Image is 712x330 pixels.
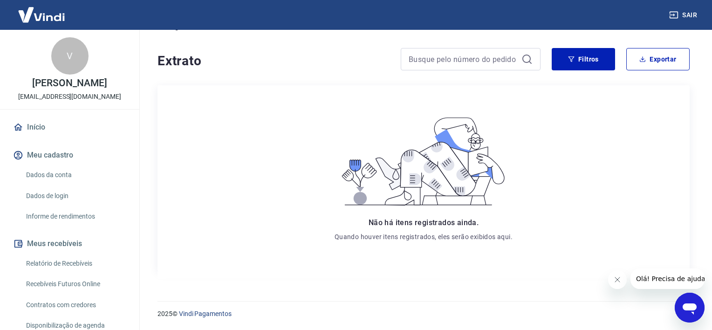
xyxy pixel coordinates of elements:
button: Meu cadastro [11,145,128,165]
a: Início [11,117,128,137]
button: Meus recebíveis [11,234,128,254]
a: Contratos com credores [22,296,128,315]
iframe: Botão para abrir a janela de mensagens [675,293,705,323]
p: [PERSON_NAME] [32,78,107,88]
button: Exportar [626,48,690,70]
button: Sair [667,7,701,24]
input: Busque pelo número do pedido [409,52,518,66]
a: Vindi Pagamentos [179,310,232,317]
span: Olá! Precisa de ajuda? [6,7,78,14]
p: Quando houver itens registrados, eles serão exibidos aqui. [335,232,513,241]
a: Dados de login [22,186,128,206]
p: 2025 © [157,309,690,319]
div: V [51,37,89,75]
iframe: Mensagem da empresa [630,268,705,289]
a: Recebíveis Futuros Online [22,275,128,294]
button: Filtros [552,48,615,70]
a: Dados da conta [22,165,128,185]
a: Informe de rendimentos [22,207,128,226]
a: Relatório de Recebíveis [22,254,128,273]
iframe: Fechar mensagem [608,270,627,289]
img: Vindi [11,0,72,29]
p: [EMAIL_ADDRESS][DOMAIN_NAME] [18,92,121,102]
h4: Extrato [157,52,390,70]
span: Não há itens registrados ainda. [369,218,479,227]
